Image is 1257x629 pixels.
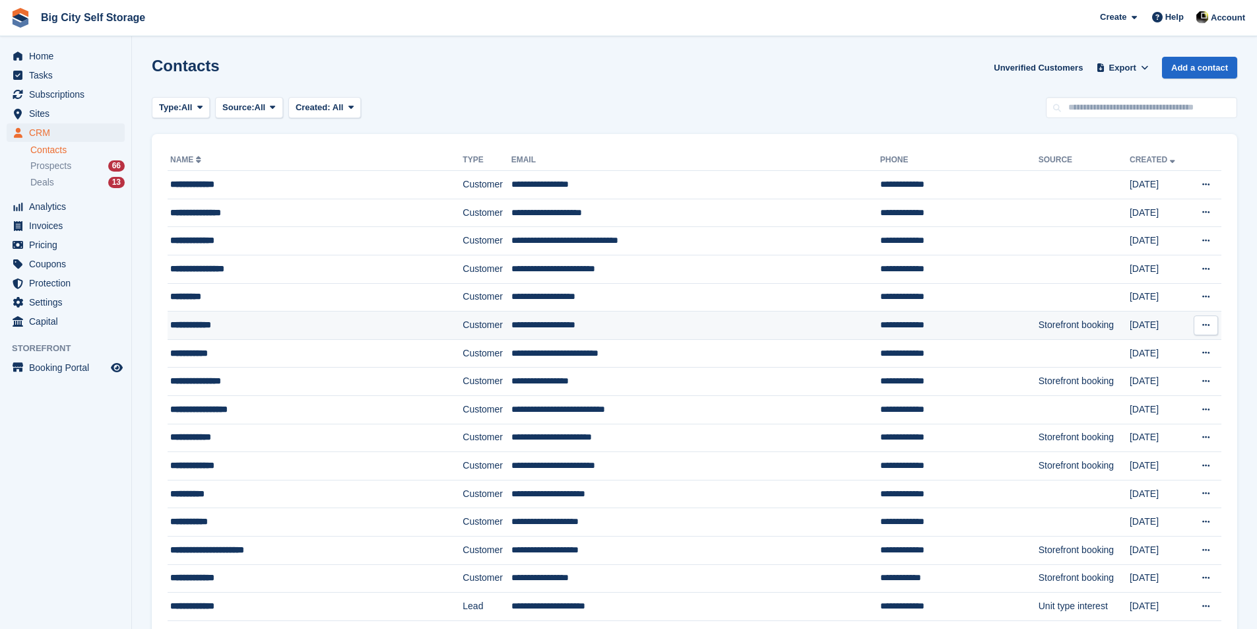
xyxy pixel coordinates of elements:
a: menu [7,66,125,84]
a: Preview store [109,360,125,376]
td: [DATE] [1130,593,1188,621]
span: Tasks [29,66,108,84]
td: Customer [463,255,511,283]
td: Unit type interest [1039,593,1130,621]
button: Type: All [152,97,210,119]
span: Protection [29,274,108,292]
span: Capital [29,312,108,331]
td: Lead [463,593,511,621]
span: Type: [159,101,181,114]
a: menu [7,216,125,235]
span: Settings [29,293,108,312]
td: Customer [463,312,511,340]
span: Subscriptions [29,85,108,104]
td: Customer [463,199,511,227]
a: Unverified Customers [988,57,1088,79]
a: menu [7,85,125,104]
a: Big City Self Storage [36,7,150,28]
td: Customer [463,424,511,452]
span: Invoices [29,216,108,235]
td: [DATE] [1130,424,1188,452]
span: Home [29,47,108,65]
td: [DATE] [1130,339,1188,368]
span: All [181,101,193,114]
button: Export [1093,57,1151,79]
a: menu [7,123,125,142]
a: Contacts [30,144,125,156]
button: Source: All [215,97,283,119]
td: [DATE] [1130,536,1188,564]
span: Analytics [29,197,108,216]
td: Customer [463,508,511,537]
div: 13 [108,177,125,188]
td: Storefront booking [1039,564,1130,593]
td: Customer [463,339,511,368]
td: [DATE] [1130,368,1188,396]
a: Prospects 66 [30,159,125,173]
td: Customer [463,452,511,480]
a: menu [7,293,125,312]
a: Add a contact [1162,57,1237,79]
h1: Contacts [152,57,220,75]
td: Customer [463,480,511,508]
td: Customer [463,536,511,564]
span: Storefront [12,342,131,355]
td: [DATE] [1130,255,1188,283]
td: [DATE] [1130,395,1188,424]
td: [DATE] [1130,199,1188,227]
td: [DATE] [1130,171,1188,199]
th: Email [511,150,880,171]
span: All [333,102,344,112]
span: Sites [29,104,108,123]
span: Deals [30,176,54,189]
a: Deals 13 [30,176,125,189]
a: Name [170,155,204,164]
td: Storefront booking [1039,368,1130,396]
span: Pricing [29,236,108,254]
td: [DATE] [1130,480,1188,508]
td: [DATE] [1130,283,1188,312]
td: Storefront booking [1039,452,1130,480]
td: Storefront booking [1039,536,1130,564]
a: menu [7,358,125,377]
img: stora-icon-8386f47178a22dfd0bd8f6a31ec36ba5ce8667c1dd55bd0f319d3a0aa187defe.svg [11,8,30,28]
span: Export [1109,61,1136,75]
td: Customer [463,227,511,255]
span: Source: [222,101,254,114]
th: Phone [880,150,1039,171]
a: Created [1130,155,1178,164]
a: menu [7,312,125,331]
span: Create [1100,11,1126,24]
td: [DATE] [1130,508,1188,537]
span: Help [1165,11,1184,24]
a: menu [7,274,125,292]
a: menu [7,104,125,123]
td: Storefront booking [1039,312,1130,340]
span: Coupons [29,255,108,273]
td: [DATE] [1130,564,1188,593]
span: CRM [29,123,108,142]
td: [DATE] [1130,452,1188,480]
td: [DATE] [1130,227,1188,255]
th: Type [463,150,511,171]
td: Customer [463,395,511,424]
td: [DATE] [1130,312,1188,340]
td: Customer [463,564,511,593]
td: Storefront booking [1039,424,1130,452]
a: menu [7,47,125,65]
div: 66 [108,160,125,172]
span: Prospects [30,160,71,172]
span: Created: [296,102,331,112]
span: Booking Portal [29,358,108,377]
a: menu [7,236,125,254]
td: Customer [463,368,511,396]
td: Customer [463,171,511,199]
th: Source [1039,150,1130,171]
a: menu [7,197,125,216]
img: Patrick Nevin [1196,11,1209,24]
button: Created: All [288,97,361,119]
span: All [255,101,266,114]
span: Account [1211,11,1245,24]
td: Customer [463,283,511,312]
a: menu [7,255,125,273]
